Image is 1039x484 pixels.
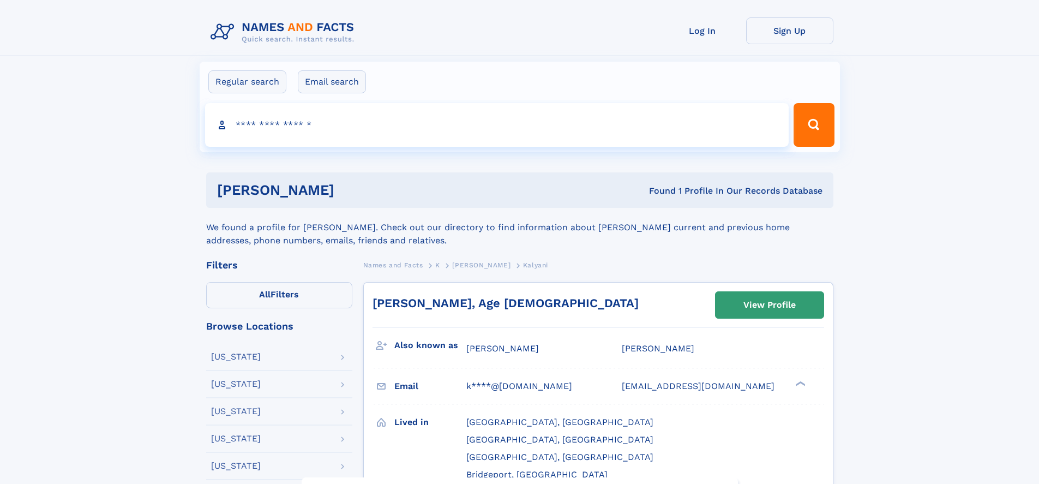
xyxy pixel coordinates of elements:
[743,292,796,318] div: View Profile
[793,380,806,387] div: ❯
[206,260,352,270] div: Filters
[394,336,466,355] h3: Also known as
[373,296,639,310] a: [PERSON_NAME], Age [DEMOGRAPHIC_DATA]
[452,258,511,272] a: [PERSON_NAME]
[622,381,774,391] span: [EMAIL_ADDRESS][DOMAIN_NAME]
[466,417,653,427] span: [GEOGRAPHIC_DATA], [GEOGRAPHIC_DATA]
[363,258,423,272] a: Names and Facts
[394,377,466,396] h3: Email
[217,183,492,197] h1: [PERSON_NAME]
[746,17,833,44] a: Sign Up
[491,185,822,197] div: Found 1 Profile In Our Records Database
[205,103,789,147] input: search input
[435,261,440,269] span: K
[208,70,286,93] label: Regular search
[211,407,261,416] div: [US_STATE]
[206,208,833,247] div: We found a profile for [PERSON_NAME]. Check out our directory to find information about [PERSON_N...
[466,469,608,480] span: Bridgeport, [GEOGRAPHIC_DATA]
[206,17,363,47] img: Logo Names and Facts
[435,258,440,272] a: K
[466,452,653,462] span: [GEOGRAPHIC_DATA], [GEOGRAPHIC_DATA]
[794,103,834,147] button: Search Button
[206,321,352,331] div: Browse Locations
[211,380,261,389] div: [US_STATE]
[394,413,466,432] h3: Lived in
[452,261,511,269] span: [PERSON_NAME]
[259,289,271,300] span: All
[206,282,352,308] label: Filters
[211,434,261,443] div: [US_STATE]
[466,343,539,354] span: [PERSON_NAME]
[622,343,694,354] span: [PERSON_NAME]
[466,434,653,445] span: [GEOGRAPHIC_DATA], [GEOGRAPHIC_DATA]
[659,17,746,44] a: Log In
[716,292,824,318] a: View Profile
[211,462,261,470] div: [US_STATE]
[523,261,548,269] span: Kalyani
[298,70,366,93] label: Email search
[211,352,261,361] div: [US_STATE]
